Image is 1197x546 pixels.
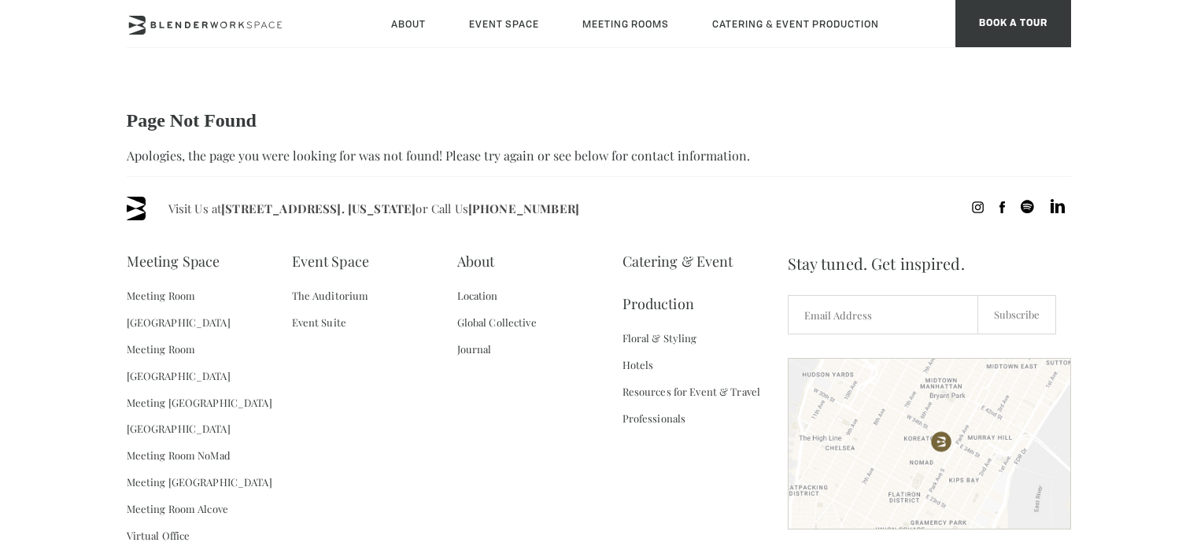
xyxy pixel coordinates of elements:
[127,282,292,336] a: Meeting Room [GEOGRAPHIC_DATA]
[468,201,579,216] a: [PHONE_NUMBER]
[292,282,369,309] a: The Auditorium
[127,336,292,389] a: Meeting Room [GEOGRAPHIC_DATA]
[127,147,1071,164] p: Apologies, the page you were looking for was not found! Please try again or see below for contact...
[457,240,495,282] a: About
[221,201,416,216] a: [STREET_ADDRESS]. [US_STATE]
[168,197,579,220] span: Visit Us at or Call Us
[127,415,231,442] a: [GEOGRAPHIC_DATA]
[127,496,228,522] a: Meeting Room Alcove
[977,295,1056,334] input: Subscribe
[127,389,272,416] a: Meeting [GEOGRAPHIC_DATA]
[623,240,788,325] a: Catering & Event Production
[457,282,498,309] a: Location
[623,352,654,378] a: Hotels
[788,240,1071,287] span: Stay tuned. Get inspired.
[292,240,369,282] a: Event Space
[457,309,537,336] a: Global Collective
[127,442,231,469] a: Meeting Room NoMad
[623,378,788,432] a: Resources for Event & Travel Professionals
[788,295,978,334] input: Email Address
[127,240,220,282] a: Meeting Space
[127,469,272,496] a: Meeting [GEOGRAPHIC_DATA]
[623,325,697,352] a: Floral & Styling
[127,110,1071,132] h2: Page Not Found
[292,309,346,336] a: Event Suite
[457,336,492,363] a: Journal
